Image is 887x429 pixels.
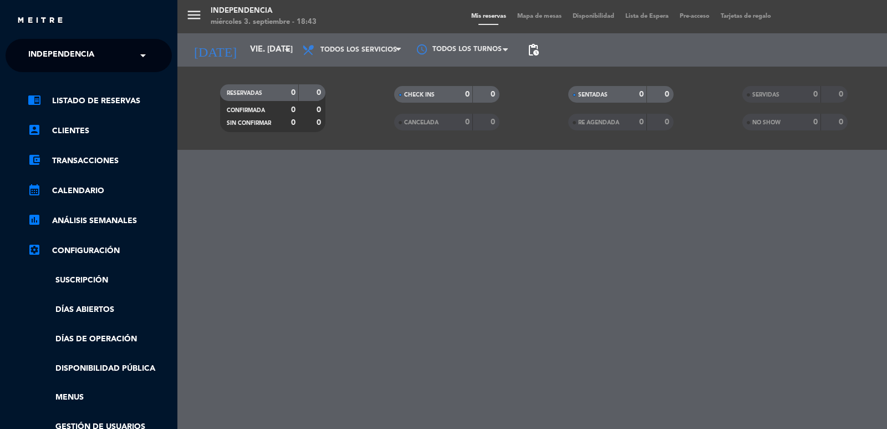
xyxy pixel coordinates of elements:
[28,153,41,166] i: account_balance_wallet
[28,214,172,228] a: assessmentANÁLISIS SEMANALES
[28,93,41,107] i: chrome_reader_mode
[28,244,172,258] a: Configuración
[17,17,64,25] img: MEITRE
[28,123,41,137] i: account_box
[28,362,172,375] a: Disponibilidad pública
[527,43,540,57] span: pending_actions
[28,183,41,196] i: calendar_month
[28,304,172,316] a: Días abiertos
[28,154,172,168] a: account_balance_walletTransacciones
[28,391,172,404] a: Menus
[28,213,41,226] i: assessment
[28,44,94,67] span: Independencia
[28,94,172,108] a: chrome_reader_modeListado de Reservas
[28,184,172,198] a: calendar_monthCalendario
[28,333,172,346] a: Días de Operación
[28,124,172,138] a: account_boxClientes
[28,274,172,287] a: Suscripción
[28,243,41,256] i: settings_applications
